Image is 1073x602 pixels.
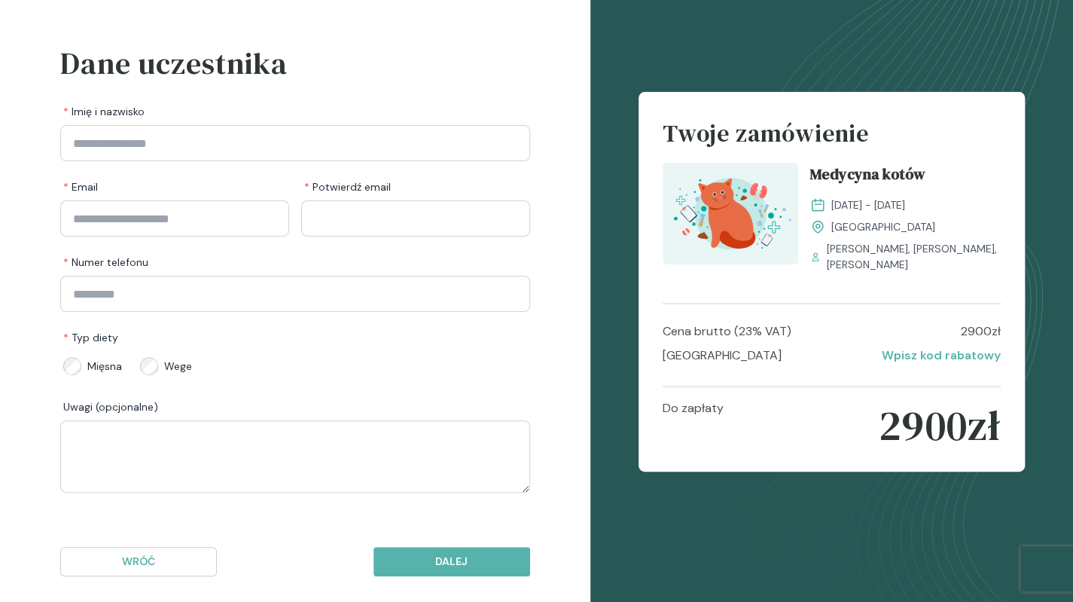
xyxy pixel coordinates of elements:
span: [DATE] - [DATE] [831,197,905,213]
span: [PERSON_NAME], [PERSON_NAME], [PERSON_NAME] [827,241,1001,273]
span: Imię i nazwisko [63,104,145,119]
span: Numer telefonu [63,255,148,270]
p: Do zapłaty [663,399,724,452]
button: Wróć [60,547,217,576]
button: Dalej [373,547,530,576]
p: Wróć [73,554,204,570]
span: Typ diety [63,330,118,345]
input: Potwierdź email [301,200,530,237]
span: Uwagi (opcjonalne) [63,399,158,414]
p: [GEOGRAPHIC_DATA] [663,347,782,365]
p: Dalej [386,554,517,570]
p: 2900 zł [961,322,1001,341]
span: Potwierdź email [304,179,391,194]
p: Wpisz kod rabatowy [882,347,1001,365]
input: Mięsna [63,357,81,375]
input: Wege [140,357,158,375]
h3: Dane uczestnika [60,41,530,86]
img: aHfQZEMqNJQqH-e8_MedKot_T.svg [663,163,798,264]
p: 2900 zł [878,399,1000,452]
span: Medycyna kotów [810,163,925,191]
input: Numer telefonu [60,276,530,312]
h4: Twoje zamówienie [663,116,1001,163]
span: [GEOGRAPHIC_DATA] [831,219,935,235]
p: Cena brutto (23% VAT) [663,322,791,341]
span: Mięsna [87,359,122,374]
input: Imię i nazwisko [60,125,530,161]
input: Email [60,200,289,237]
a: Medycyna kotów [810,163,1001,191]
span: Email [63,179,98,194]
span: Wege [164,359,192,374]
